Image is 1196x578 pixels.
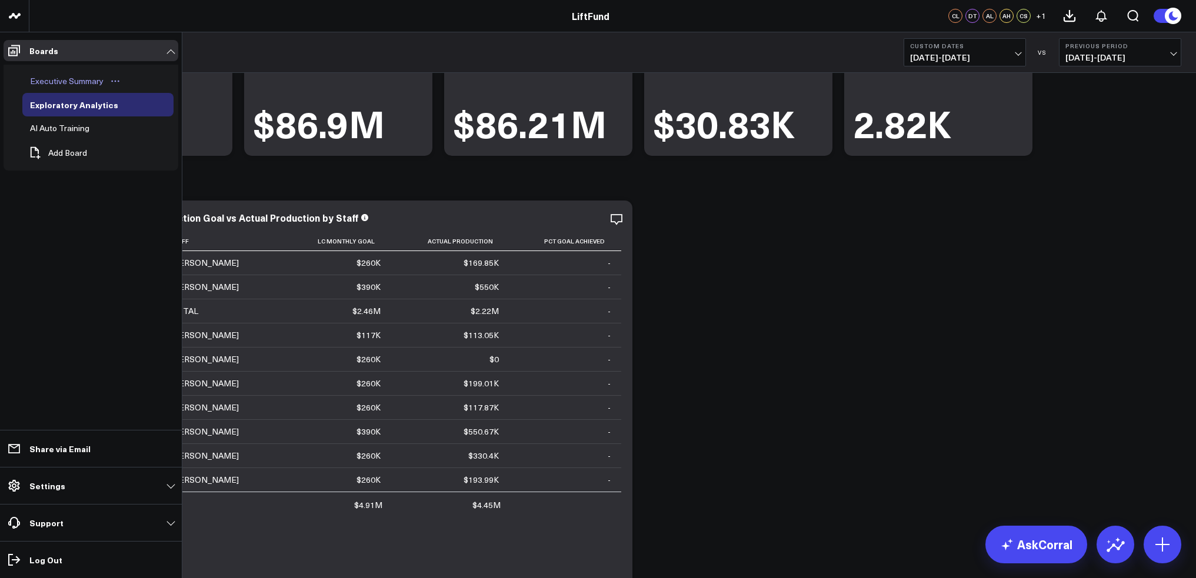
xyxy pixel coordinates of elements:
[608,402,611,413] div: -
[608,474,611,486] div: -
[608,329,611,341] div: -
[608,281,611,293] div: -
[904,38,1026,66] button: Custom Dates[DATE]-[DATE]
[948,9,962,23] div: CL
[608,305,611,317] div: -
[853,105,951,141] div: 2.82K
[1034,9,1048,23] button: +1
[357,281,381,293] div: $390K
[965,9,980,23] div: DT
[608,257,611,269] div: -
[357,257,381,269] div: $260K
[357,426,381,437] div: $390K
[608,353,611,365] div: -
[171,450,239,462] div: [PERSON_NAME]
[357,402,381,413] div: $260K
[171,305,198,317] div: TOTAL
[464,426,499,437] div: $550.67K
[171,257,239,269] div: [PERSON_NAME]
[464,402,499,413] div: $117.87K
[29,555,62,564] p: Log Out
[1017,9,1031,23] div: CS
[910,53,1020,62] span: [DATE] - [DATE]
[1065,53,1175,62] span: [DATE] - [DATE]
[1059,38,1181,66] button: Previous Period[DATE]-[DATE]
[1032,49,1053,56] div: VS
[171,377,239,389] div: [PERSON_NAME]
[464,377,499,389] div: $199.01K
[653,105,795,141] div: $30.83K
[472,499,501,511] div: $4.45M
[352,305,381,317] div: $2.46M
[464,329,499,341] div: $113.05K
[357,329,381,341] div: $117K
[357,377,381,389] div: $260K
[608,377,611,389] div: -
[489,353,499,365] div: $0
[464,474,499,486] div: $193.99K
[475,281,499,293] div: $550K
[171,281,239,293] div: [PERSON_NAME]
[1065,42,1175,49] b: Previous Period
[464,257,499,269] div: $169.85K
[29,481,65,490] p: Settings
[22,69,129,93] a: Executive SummaryOpen board menu
[171,402,239,413] div: [PERSON_NAME]
[357,353,381,365] div: $260K
[4,549,178,570] a: Log Out
[106,76,124,86] button: Open board menu
[29,444,91,453] p: Share via Email
[22,116,115,140] a: AI Auto TrainingOpen board menu
[171,232,285,251] th: Staff
[53,211,359,224] div: Loan Consultant (LC) Production Goal vs Actual Production by Staff
[171,353,239,365] div: [PERSON_NAME]
[391,232,509,251] th: Actual Production
[48,148,87,158] span: Add Board
[357,450,381,462] div: $260K
[27,98,121,112] div: Exploratory Analytics
[22,93,144,116] a: Exploratory AnalyticsOpen board menu
[171,426,239,437] div: [PERSON_NAME]
[253,105,385,141] div: $86.9M
[468,450,499,462] div: $330.4K
[509,232,621,251] th: Pct Goal Achieved
[471,305,499,317] div: $2.22M
[171,474,239,486] div: [PERSON_NAME]
[27,74,106,88] div: Executive Summary
[22,140,93,166] button: Add Board
[910,42,1020,49] b: Custom Dates
[608,450,611,462] div: -
[1000,9,1014,23] div: AH
[27,121,92,135] div: AI Auto Training
[29,46,58,55] p: Boards
[357,474,381,486] div: $260K
[354,499,382,511] div: $4.91M
[985,526,1087,563] a: AskCorral
[982,9,997,23] div: AL
[285,232,391,251] th: Lc Monthly Goal
[572,9,609,22] a: LiftFund
[171,329,239,341] div: [PERSON_NAME]
[453,105,607,141] div: $86.21M
[1036,12,1046,20] span: + 1
[608,426,611,437] div: -
[29,518,64,527] p: Support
